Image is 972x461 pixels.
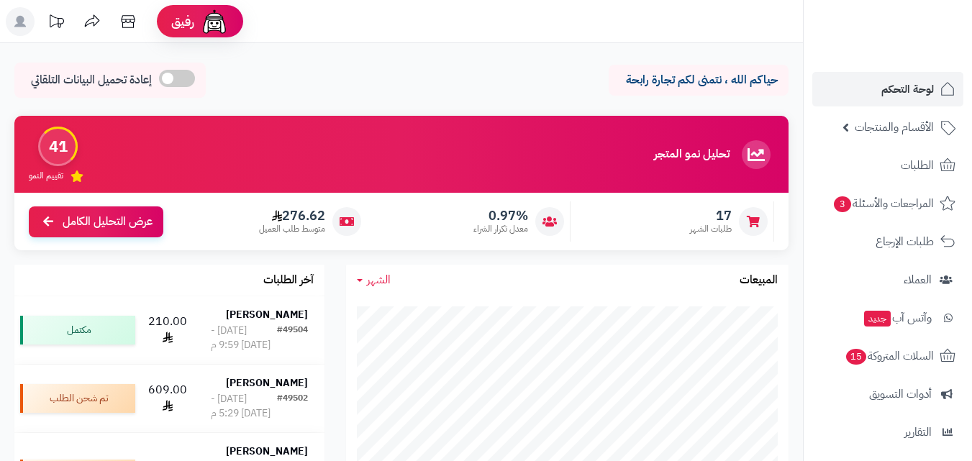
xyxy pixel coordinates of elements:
span: جديد [864,311,891,327]
span: 276.62 [259,208,325,224]
span: طلبات الشهر [690,223,732,235]
div: مكتمل [20,316,135,344]
td: 609.00 [141,365,194,432]
a: الشهر [357,272,391,288]
span: 3 [834,196,851,212]
span: متوسط طلب العميل [259,223,325,235]
td: 210.00 [141,296,194,364]
span: معدل تكرار الشراء [473,223,528,235]
a: تحديثات المنصة [38,7,74,40]
strong: [PERSON_NAME] [226,307,308,322]
a: طلبات الإرجاع [812,224,963,259]
strong: [PERSON_NAME] [226,444,308,459]
span: عرض التحليل الكامل [63,214,153,230]
a: الطلبات [812,148,963,183]
span: المراجعات والأسئلة [832,193,934,214]
a: عرض التحليل الكامل [29,206,163,237]
span: 17 [690,208,732,224]
a: وآتس آبجديد [812,301,963,335]
span: وآتس آب [863,308,932,328]
span: إعادة تحميل البيانات التلقائي [31,72,152,88]
span: التقارير [904,422,932,442]
p: حياكم الله ، نتمنى لكم تجارة رابحة [619,72,778,88]
span: الطلبات [901,155,934,175]
div: [DATE] - [DATE] 9:59 م [211,324,277,352]
strong: [PERSON_NAME] [226,375,308,391]
span: طلبات الإرجاع [876,232,934,252]
a: التقارير [812,415,963,449]
span: 0.97% [473,208,528,224]
div: تم شحن الطلب [20,384,135,413]
h3: تحليل نمو المتجر [654,148,730,161]
div: #49504 [277,324,308,352]
a: العملاء [812,263,963,297]
span: أدوات التسويق [869,384,932,404]
a: أدوات التسويق [812,377,963,411]
h3: المبيعات [740,274,778,287]
span: الأقسام والمنتجات [855,117,934,137]
img: ai-face.png [200,7,229,36]
span: 15 [846,349,866,365]
span: العملاء [904,270,932,290]
a: لوحة التحكم [812,72,963,106]
span: تقييم النمو [29,170,63,182]
a: السلات المتروكة15 [812,339,963,373]
span: لوحة التحكم [881,79,934,99]
span: رفيق [171,13,194,30]
span: السلات المتروكة [845,346,934,366]
img: logo-2.png [874,40,958,70]
h3: آخر الطلبات [263,274,314,287]
div: #49502 [277,392,308,421]
div: [DATE] - [DATE] 5:29 م [211,392,277,421]
a: المراجعات والأسئلة3 [812,186,963,221]
span: الشهر [367,271,391,288]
